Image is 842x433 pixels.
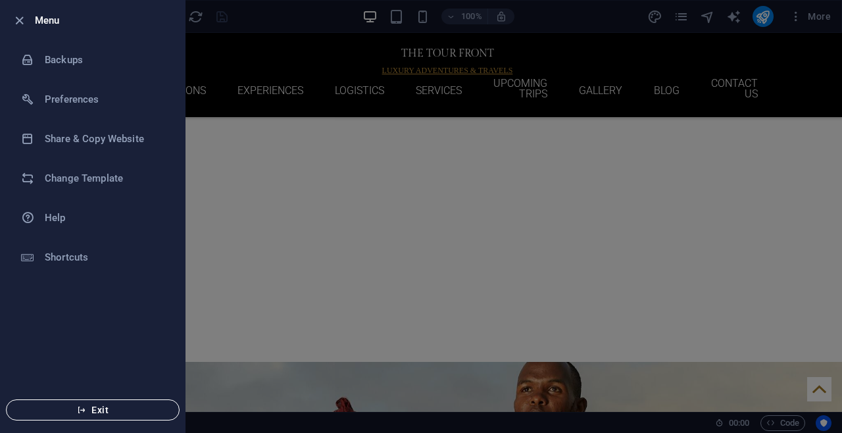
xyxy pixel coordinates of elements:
button: Exit [6,399,180,420]
h6: Menu [35,13,174,28]
a: Help [1,198,185,238]
h6: Change Template [45,170,166,186]
h6: Help [45,210,166,226]
h6: Share & Copy Website [45,131,166,147]
h6: Backups [45,52,166,68]
h6: Shortcuts [45,249,166,265]
span: Exit [17,405,168,415]
h6: Preferences [45,91,166,107]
